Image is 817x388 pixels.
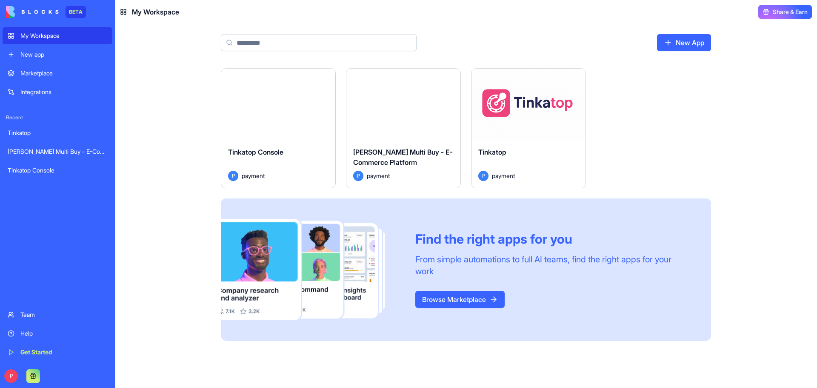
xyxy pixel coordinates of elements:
[758,5,812,19] button: Share & Earn
[6,6,59,18] img: logo
[471,68,586,188] a: TinkatopPpayment
[8,129,107,137] div: Tinkatop
[221,219,402,321] img: Frame_181_egmpey.png
[6,6,86,18] a: BETA
[20,329,107,338] div: Help
[8,147,107,156] div: [PERSON_NAME] Multi Buy - E-Commerce Platform
[20,50,107,59] div: New app
[773,8,808,16] span: Share & Earn
[353,148,453,167] span: [PERSON_NAME] Multi Buy - E-Commerce Platform
[3,162,112,179] a: Tinkatop Console
[353,171,363,181] span: P
[3,306,112,323] a: Team
[3,325,112,342] a: Help
[478,171,488,181] span: P
[242,171,265,180] span: payment
[20,69,107,78] div: Marketplace
[20,88,107,96] div: Integrations
[415,231,691,247] div: Find the right apps for you
[3,46,112,63] a: New app
[3,114,112,121] span: Recent
[3,27,112,44] a: My Workspace
[3,65,112,82] a: Marketplace
[478,148,506,156] span: Tinkatop
[20,310,107,319] div: Team
[132,7,179,17] span: My Workspace
[492,171,515,180] span: payment
[657,34,711,51] a: New App
[346,68,461,188] a: [PERSON_NAME] Multi Buy - E-Commerce PlatformPpayment
[3,83,112,101] a: Integrations
[4,369,18,383] span: P
[367,171,390,180] span: payment
[3,344,112,361] a: Get Started
[228,171,238,181] span: P
[3,124,112,141] a: Tinkatop
[228,148,283,156] span: Tinkatop Console
[221,68,336,188] a: Tinkatop ConsolePpayment
[415,253,691,277] div: From simple automations to full AI teams, find the right apps for your work
[8,166,107,175] div: Tinkatop Console
[415,291,505,308] a: Browse Marketplace
[20,32,107,40] div: My Workspace
[66,6,86,18] div: BETA
[3,143,112,160] a: [PERSON_NAME] Multi Buy - E-Commerce Platform
[20,348,107,356] div: Get Started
